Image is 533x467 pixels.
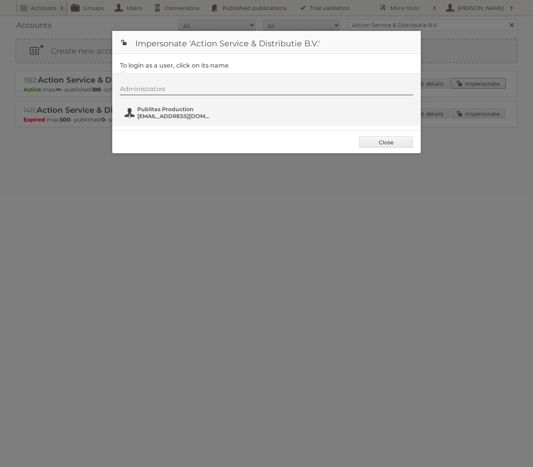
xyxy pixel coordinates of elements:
[112,31,421,54] h1: Impersonate 'Action Service & Distributie B.V.'
[120,62,229,69] legend: To login as a user, click on its name
[124,105,214,120] button: Publitas Production [EMAIL_ADDRESS][DOMAIN_NAME]
[359,136,413,148] a: Close
[137,106,212,113] span: Publitas Production
[137,113,212,120] span: [EMAIL_ADDRESS][DOMAIN_NAME]
[120,85,413,95] div: Administrators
